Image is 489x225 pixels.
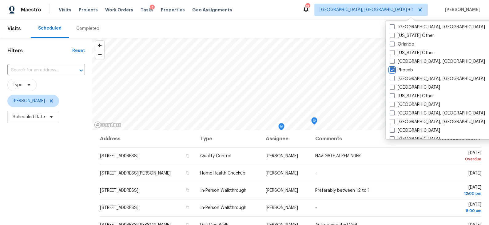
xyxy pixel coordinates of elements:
[200,154,231,158] span: Quality Control
[468,171,481,175] span: [DATE]
[390,84,440,90] label: [GEOGRAPHIC_DATA]
[278,123,284,133] div: Map marker
[13,98,45,104] span: [PERSON_NAME]
[100,130,195,147] th: Address
[7,66,68,75] input: Search for an address...
[192,7,232,13] span: Geo Assignments
[59,7,71,13] span: Visits
[443,7,480,13] span: [PERSON_NAME]
[390,24,485,30] label: [GEOGRAPHIC_DATA], [GEOGRAPHIC_DATA]
[315,206,317,210] span: -
[315,171,317,175] span: -
[76,26,99,32] div: Completed
[141,8,153,12] span: Tasks
[200,171,245,175] span: Home Health Checkup
[77,66,85,75] button: Open
[266,188,298,193] span: [PERSON_NAME]
[390,136,440,142] label: [GEOGRAPHIC_DATA]
[390,102,440,108] label: [GEOGRAPHIC_DATA]
[13,114,45,120] span: Scheduled Date
[261,130,310,147] th: Assignee
[185,187,190,193] button: Copy Address
[266,154,298,158] span: [PERSON_NAME]
[305,4,310,10] div: 15
[430,151,481,162] span: [DATE]
[161,7,185,13] span: Properties
[94,121,121,128] a: Mapbox homepage
[7,22,21,35] span: Visits
[390,58,485,65] label: [GEOGRAPHIC_DATA], [GEOGRAPHIC_DATA]
[72,48,85,54] div: Reset
[390,93,434,99] label: [US_STATE] Other
[100,154,138,158] span: [STREET_ADDRESS]
[311,117,317,127] div: Map marker
[310,130,425,147] th: Comments
[315,188,370,193] span: Preferably between 12 to 1
[13,82,22,88] span: Type
[390,41,414,47] label: Orlando
[38,25,62,31] div: Scheduled
[105,7,133,13] span: Work Orders
[95,50,104,59] button: Zoom out
[266,171,298,175] span: [PERSON_NAME]
[185,205,190,210] button: Copy Address
[100,188,138,193] span: [STREET_ADDRESS]
[195,130,261,147] th: Type
[185,153,190,159] button: Copy Address
[7,48,72,54] h1: Filters
[100,171,171,175] span: [STREET_ADDRESS][PERSON_NAME]
[430,191,481,197] div: 12:00 pm
[185,170,190,176] button: Copy Address
[200,188,246,193] span: In-Person Walkthrough
[430,203,481,214] span: [DATE]
[100,206,138,210] span: [STREET_ADDRESS]
[95,41,104,50] button: Zoom in
[425,130,482,147] th: Scheduled Date ↑
[92,38,489,130] canvas: Map
[390,67,413,73] label: Phoenix
[150,5,155,11] div: 1
[315,154,361,158] span: NAVIGATE AI REMINDER
[430,185,481,197] span: [DATE]
[21,7,41,13] span: Maestro
[390,76,485,82] label: [GEOGRAPHIC_DATA], [GEOGRAPHIC_DATA]
[390,127,440,134] label: [GEOGRAPHIC_DATA]
[390,119,485,125] label: [GEOGRAPHIC_DATA], [GEOGRAPHIC_DATA]
[390,110,485,116] label: [GEOGRAPHIC_DATA], [GEOGRAPHIC_DATA]
[200,206,246,210] span: In-Person Walkthrough
[266,206,298,210] span: [PERSON_NAME]
[390,33,434,39] label: [US_STATE] Other
[79,7,98,13] span: Projects
[320,7,414,13] span: [GEOGRAPHIC_DATA], [GEOGRAPHIC_DATA] + 1
[430,156,481,162] div: Overdue
[390,50,434,56] label: [US_STATE] Other
[430,208,481,214] div: 8:00 am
